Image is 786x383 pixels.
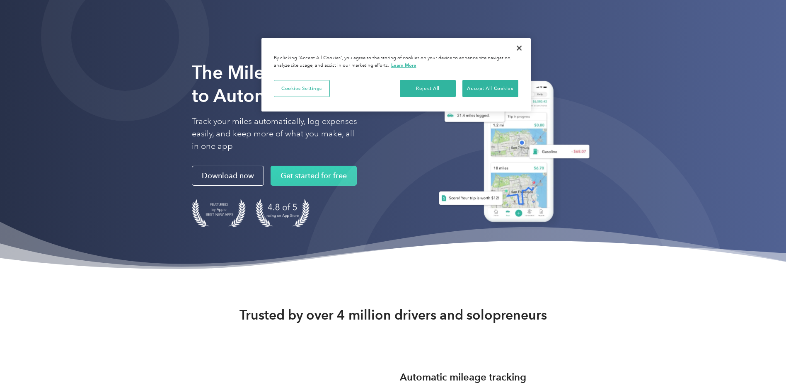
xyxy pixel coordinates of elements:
[192,166,264,186] a: Download now
[400,80,456,97] button: Reject All
[192,199,246,227] img: Badge for Featured by Apple Best New Apps
[271,166,357,186] a: Get started for free
[462,80,518,97] button: Accept All Cookies
[192,115,358,153] p: Track your miles automatically, log expenses easily, and keep more of what you make, all in one app
[261,38,531,112] div: Cookie banner
[261,38,531,112] div: Privacy
[274,80,330,97] button: Cookies Settings
[274,55,518,69] div: By clicking “Accept All Cookies”, you agree to the storing of cookies on your device to enhance s...
[391,62,416,68] a: More information about your privacy, opens in a new tab
[256,199,310,227] img: 4.9 out of 5 stars on the app store
[510,39,528,57] button: Close
[192,61,411,107] strong: The Mileage Tracking App to Automate Your Logs
[239,307,547,323] strong: Trusted by over 4 million drivers and solopreneurs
